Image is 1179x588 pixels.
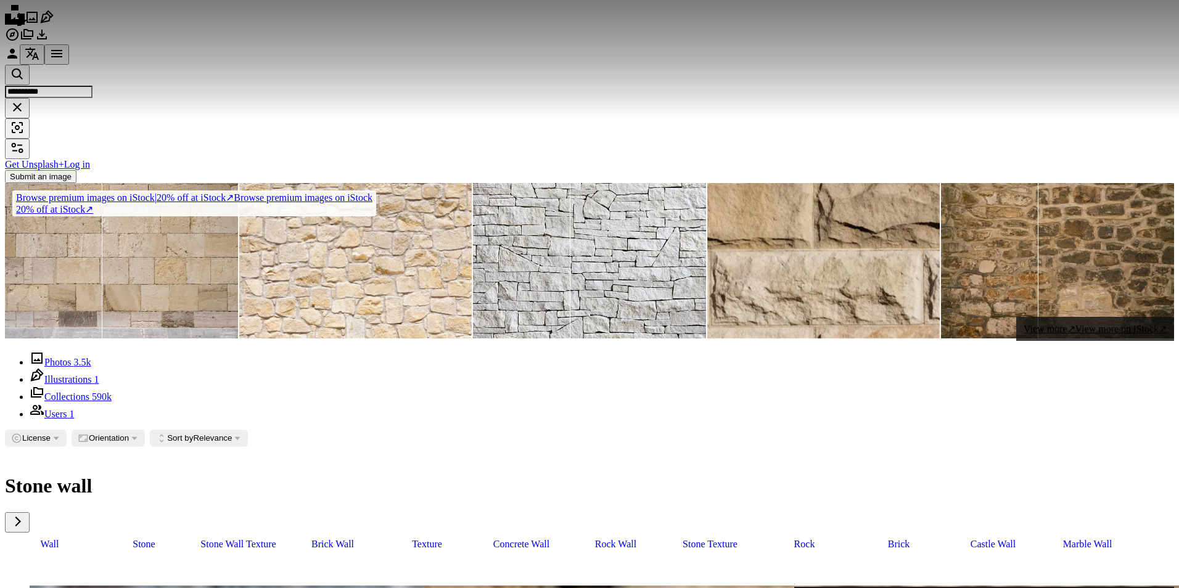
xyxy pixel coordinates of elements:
a: Photos [25,16,39,27]
span: Sort by [167,433,193,443]
a: rock wall [571,533,660,556]
button: Filters [5,139,30,159]
a: marble wall [1043,533,1132,556]
img: Part of an old sandstone block wall [707,183,940,338]
span: View more ↗ [1024,324,1075,334]
a: Log in / Sign up [5,52,20,63]
form: Find visuals sitewide [5,65,1174,139]
a: Explore [5,33,20,44]
button: Orientation [72,430,145,447]
img: Wall of light, yellow Sandstone. Background image, texture. [239,183,472,338]
a: Get Unsplash+ [5,159,64,169]
a: Collections 590k [30,391,112,402]
button: Sort byRelevance [150,430,248,447]
button: License [5,430,67,447]
button: Clear [5,98,30,118]
a: Download History [35,33,49,44]
a: rock [760,533,849,556]
span: License [22,433,51,443]
span: 1 [94,374,99,385]
a: Home — Unsplash [5,16,25,27]
img: stone wall texture and background, close up [941,183,1174,338]
img: file-1719664968387-83d5a3f4d758image [794,584,795,584]
a: Users 1 [30,409,74,419]
img: Stone Wall Texture [5,183,238,338]
button: Search Unsplash [5,65,30,85]
a: Browse premium images on iStock|20% off at iStock↗Browse premium images on iStock20% off at iStock↗ [5,183,384,224]
span: Relevance [167,433,232,443]
span: View more on iStock ↗ [1075,324,1167,334]
a: concrete wall [477,533,566,556]
button: Submit an image [5,170,76,183]
img: limestone wall - front view, many blocks [473,183,706,338]
a: Log in [64,159,90,169]
a: wall [5,533,94,556]
a: View more↗View more on iStock↗ [1016,317,1174,341]
button: Language [20,44,44,65]
a: stone [99,533,189,556]
span: 1 [69,409,74,419]
a: Illustrations [39,16,54,27]
a: Illustrations 1 [30,374,99,385]
a: Photos 3.5k [30,357,91,367]
a: stone texture [665,533,755,556]
span: 590k [92,391,112,402]
a: texture [382,533,472,556]
a: brick [854,533,943,556]
a: stone wall texture [194,533,283,556]
span: 20% off at iStock ↗ [16,192,234,203]
h1: Stone wall [5,475,1174,497]
button: Menu [44,44,69,65]
span: 3.5k [74,357,91,367]
a: Collections [20,33,35,44]
a: castle wall [948,533,1038,556]
a: brick wall [288,533,377,556]
button: Visual search [5,118,30,139]
button: scroll list to the right [5,512,30,533]
span: Browse premium images on iStock | [16,192,157,203]
span: Orientation [89,433,129,443]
